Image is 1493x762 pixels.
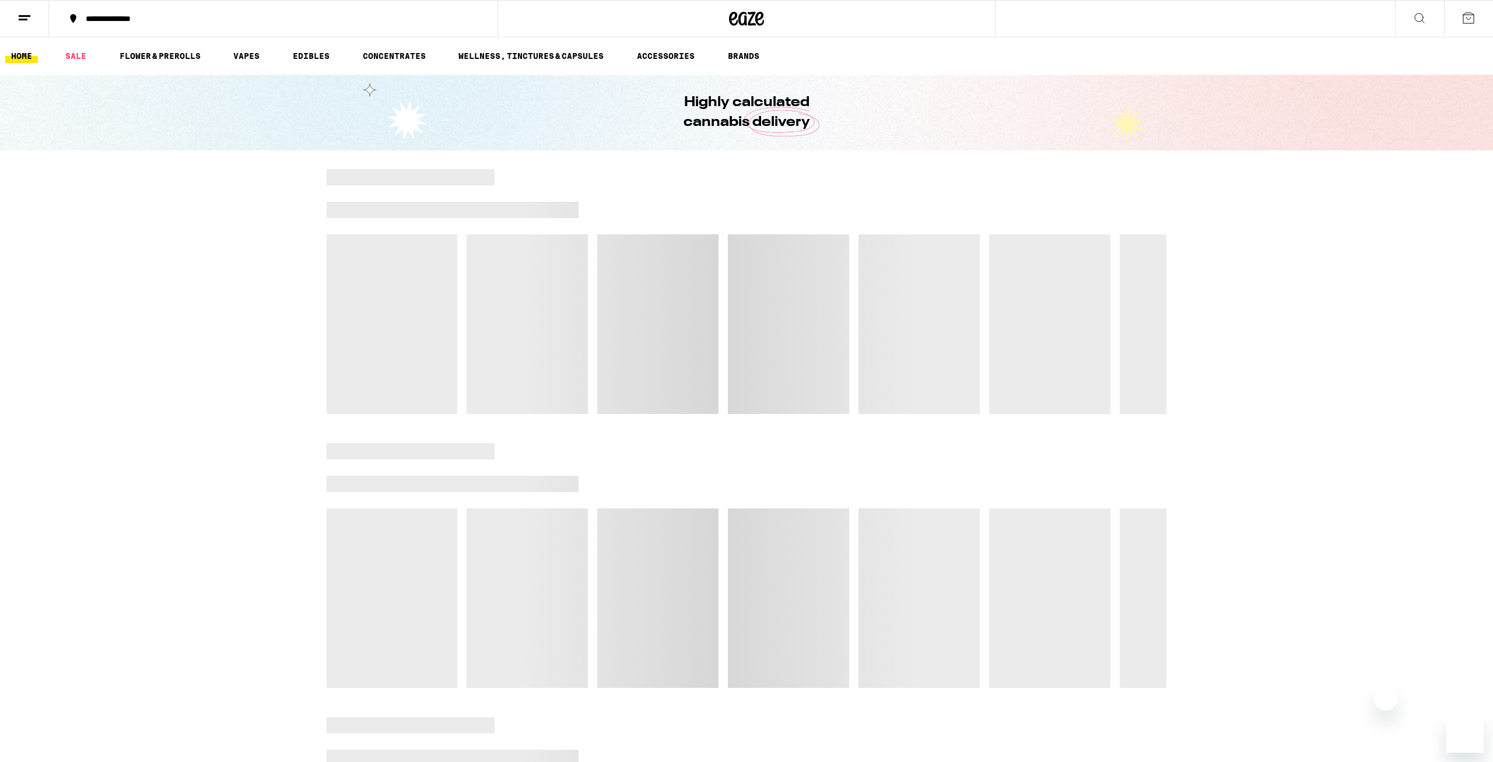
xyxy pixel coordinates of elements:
a: SALE [59,49,92,63]
h1: Highly calculated cannabis delivery [650,93,843,132]
a: FLOWER & PREROLLS [114,49,206,63]
a: ACCESSORIES [631,49,700,63]
a: HOME [5,49,38,63]
a: EDIBLES [287,49,335,63]
a: VAPES [227,49,265,63]
a: CONCENTRATES [357,49,432,63]
iframe: Close message [1374,687,1397,711]
iframe: Button to launch messaging window [1446,715,1484,753]
a: BRANDS [722,49,765,63]
a: WELLNESS, TINCTURES & CAPSULES [453,49,609,63]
